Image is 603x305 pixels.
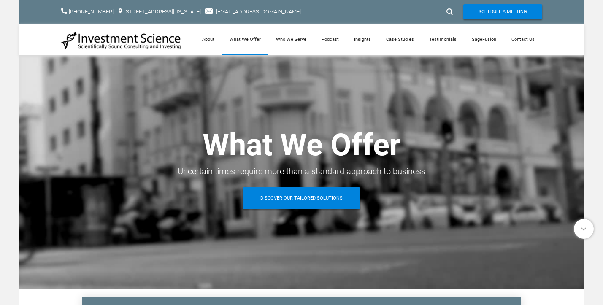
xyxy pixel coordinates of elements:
a: Case Studies [379,24,422,55]
a: [STREET_ADDRESS][US_STATE]​ [124,8,201,15]
a: About [195,24,222,55]
a: [PHONE_NUMBER] [69,8,114,15]
a: Testimonials [422,24,464,55]
a: Contact Us [504,24,542,55]
div: Uncertain times require more than a standard approach to business [61,164,542,179]
strong: What We Offer [203,127,400,163]
span: Discover Our Tailored Solutions [260,187,343,209]
a: Insights [346,24,379,55]
a: Discover Our Tailored Solutions [243,187,360,209]
img: Investment Science | NYC Consulting Services [61,31,181,50]
a: SageFusion [464,24,504,55]
span: Schedule A Meeting [479,4,527,19]
a: Podcast [314,24,346,55]
a: Schedule A Meeting [463,4,542,19]
a: [EMAIL_ADDRESS][DOMAIN_NAME] [216,8,301,15]
a: What We Offer [222,24,268,55]
a: Who We Serve [268,24,314,55]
